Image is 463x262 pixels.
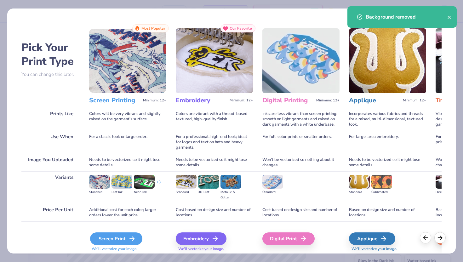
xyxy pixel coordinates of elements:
[349,96,400,105] h3: Applique
[89,190,110,195] div: Standard
[176,246,253,252] span: We'll vectorize your image.
[262,175,283,189] img: Standard
[134,190,155,195] div: Neon Ink
[220,175,241,189] img: Metallic & Glitter
[349,190,370,195] div: Standard
[262,190,283,195] div: Standard
[447,13,452,21] button: close
[90,232,142,245] div: Screen Print
[349,204,426,221] div: Based on design size and number of locations.
[176,175,197,189] img: Standard
[349,232,395,245] div: Applique
[21,204,80,221] div: Price Per Unit
[349,28,426,93] img: Applique
[371,190,392,195] div: Sublimated
[111,190,132,195] div: Puff Ink
[262,154,340,171] div: Won't be vectorized so nothing about it changes
[230,98,253,103] span: Minimum: 12+
[21,171,80,204] div: Variants
[141,26,165,31] span: Most Popular
[21,154,80,171] div: Image You Uploaded
[349,154,426,171] div: Needs to be vectorized so it might lose some details
[316,98,340,103] span: Minimum: 12+
[230,26,252,31] span: Our Favorite
[89,154,166,171] div: Needs to be vectorized so it might lose some details
[403,98,426,103] span: Minimum: 12+
[21,108,80,131] div: Prints Like
[21,131,80,154] div: Use When
[262,232,315,245] div: Digital Print
[349,131,426,154] div: For large-area embroidery.
[89,204,166,221] div: Additional cost for each color; larger orders lower the unit price.
[134,175,155,189] img: Neon Ink
[176,28,253,93] img: Embroidery
[176,204,253,221] div: Cost based on design size and number of locations.
[262,131,340,154] div: For full-color prints or smaller orders.
[262,28,340,93] img: Digital Printing
[349,175,370,189] img: Standard
[89,108,166,131] div: Colors will be very vibrant and slightly raised on the garment's surface.
[349,246,426,252] span: We'll vectorize your image.
[111,175,132,189] img: Puff Ink
[262,96,314,105] h3: Digital Printing
[436,175,456,189] img: Direct-to-film
[176,131,253,154] div: For a professional, high-end look; ideal for logos and text on hats and heavy garments.
[262,204,340,221] div: Cost based on design size and number of locations.
[89,175,110,189] img: Standard
[176,190,197,195] div: Standard
[89,96,140,105] h3: Screen Printing
[436,190,456,195] div: Direct-to-film
[89,28,166,93] img: Screen Printing
[176,96,227,105] h3: Embroidery
[143,98,166,103] span: Minimum: 12+
[176,232,226,245] div: Embroidery
[198,175,219,189] img: 3D Puff
[21,41,80,68] h2: Pick Your Print Type
[156,179,161,190] div: + 3
[21,72,80,77] p: You can change this later.
[220,190,241,200] div: Metallic & Glitter
[262,108,340,131] div: Inks are less vibrant than screen printing; smooth on light garments and raised on dark garments ...
[198,190,219,195] div: 3D Puff
[366,13,447,21] div: Background removed
[89,131,166,154] div: For a classic look or large order.
[176,154,253,171] div: Needs to be vectorized so it might lose some details
[89,246,166,252] span: We'll vectorize your image.
[371,175,392,189] img: Sublimated
[349,108,426,131] div: Incorporates various fabrics and threads for a raised, multi-dimensional, textured look.
[176,108,253,131] div: Colors are vibrant with a thread-based textured, high-quality finish.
